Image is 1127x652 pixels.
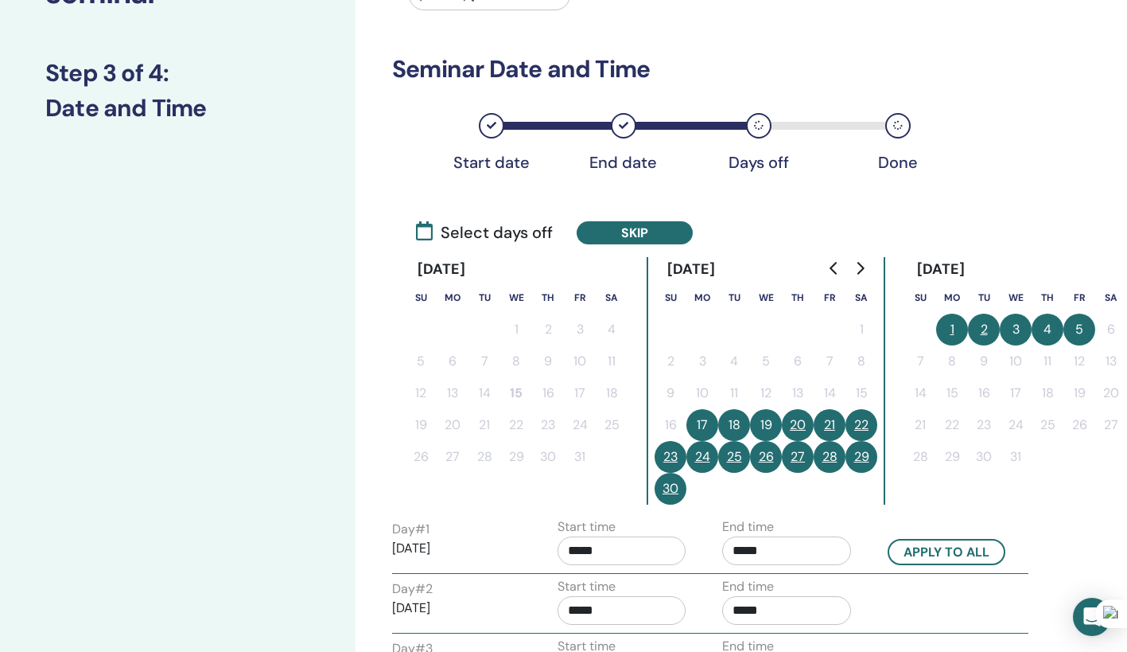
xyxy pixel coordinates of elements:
[968,314,1000,346] button: 2
[782,282,814,314] th: Thursday
[532,314,564,346] button: 2
[722,577,774,596] label: End time
[719,153,799,172] div: Days off
[782,409,814,441] button: 20
[936,314,968,346] button: 1
[500,282,532,314] th: Wednesday
[968,377,1000,409] button: 16
[845,377,877,409] button: 15
[1032,314,1063,346] button: 4
[416,221,553,244] span: Select days off
[500,314,532,346] button: 1
[718,377,750,409] button: 11
[1063,409,1095,441] button: 26
[468,282,500,314] th: Tuesday
[1032,377,1063,409] button: 18
[500,377,532,409] button: 15
[686,441,718,473] button: 24
[564,409,596,441] button: 24
[750,441,782,473] button: 26
[750,409,782,441] button: 19
[1095,314,1127,346] button: 6
[888,539,1005,565] button: Apply to all
[532,409,564,441] button: 23
[558,517,616,537] label: Start time
[596,314,628,346] button: 4
[718,282,750,314] th: Tuesday
[500,346,532,377] button: 8
[437,282,468,314] th: Monday
[1000,409,1032,441] button: 24
[500,441,532,473] button: 29
[686,346,718,377] button: 3
[1000,282,1032,314] th: Wednesday
[822,252,847,284] button: Go to previous month
[405,409,437,441] button: 19
[437,409,468,441] button: 20
[936,377,968,409] button: 15
[596,282,628,314] th: Saturday
[392,580,433,599] label: Day # 2
[782,377,814,409] button: 13
[968,346,1000,377] button: 9
[968,409,1000,441] button: 23
[564,314,596,346] button: 3
[468,377,500,409] button: 14
[1095,377,1127,409] button: 20
[722,517,774,537] label: End time
[718,441,750,473] button: 25
[718,409,750,441] button: 18
[1095,409,1127,441] button: 27
[405,282,437,314] th: Sunday
[584,153,663,172] div: End date
[392,520,429,539] label: Day # 1
[405,346,437,377] button: 5
[558,577,616,596] label: Start time
[1063,346,1095,377] button: 12
[814,377,845,409] button: 14
[1095,282,1127,314] th: Saturday
[904,409,936,441] button: 21
[904,346,936,377] button: 7
[468,409,500,441] button: 21
[936,282,968,314] th: Monday
[437,441,468,473] button: 27
[1000,346,1032,377] button: 10
[1073,598,1111,636] div: Open Intercom Messenger
[1032,282,1063,314] th: Thursday
[655,473,686,505] button: 30
[814,282,845,314] th: Friday
[405,441,437,473] button: 26
[596,346,628,377] button: 11
[655,377,686,409] button: 9
[405,377,437,409] button: 12
[45,59,308,88] h3: Step 3 of 4 :
[564,346,596,377] button: 10
[532,346,564,377] button: 9
[392,599,521,618] p: [DATE]
[936,409,968,441] button: 22
[1063,314,1095,346] button: 5
[750,346,782,377] button: 5
[1063,282,1095,314] th: Friday
[904,377,936,409] button: 14
[468,346,500,377] button: 7
[686,409,718,441] button: 17
[452,153,531,172] div: Start date
[564,377,596,409] button: 17
[782,346,814,377] button: 6
[577,221,693,244] button: Skip
[596,409,628,441] button: 25
[845,409,877,441] button: 22
[564,282,596,314] th: Friday
[45,94,308,123] h3: Date and Time
[596,377,628,409] button: 18
[718,346,750,377] button: 4
[847,252,872,284] button: Go to next month
[468,441,500,473] button: 28
[1032,346,1063,377] button: 11
[655,409,686,441] button: 16
[564,441,596,473] button: 31
[845,441,877,473] button: 29
[1000,314,1032,346] button: 3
